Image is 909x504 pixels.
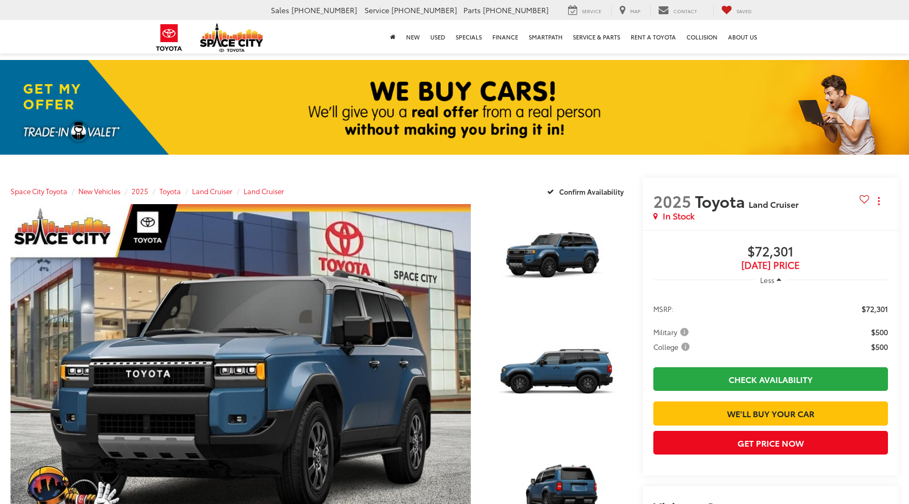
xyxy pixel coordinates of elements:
[192,186,233,196] a: Land Cruiser
[450,20,487,54] a: Specials
[291,5,357,15] span: [PHONE_NUMBER]
[487,20,523,54] a: Finance
[878,197,880,205] span: dropdown dots
[463,5,481,15] span: Parts
[244,186,284,196] a: Land Cruiser
[582,7,601,14] span: Service
[630,7,640,14] span: Map
[401,20,425,54] a: New
[523,20,568,54] a: SmartPath
[749,198,799,210] span: Land Cruiser
[871,327,888,337] span: $500
[871,341,888,352] span: $500
[271,5,289,15] span: Sales
[653,260,888,270] span: [DATE] Price
[673,7,697,14] span: Contact
[425,20,450,54] a: Used
[653,367,888,391] a: Check Availability
[200,23,263,52] img: Space City Toyota
[862,304,888,314] span: $72,301
[653,401,888,425] a: We'll Buy Your Car
[663,210,694,222] span: In Stock
[560,5,609,16] a: Service
[482,204,632,317] a: Expand Photo 1
[541,182,632,200] button: Confirm Availability
[681,20,723,54] a: Collision
[132,186,148,196] a: 2025
[482,322,632,435] a: Expand Photo 2
[481,203,634,318] img: 2025 Toyota Land Cruiser Land Cruiser
[78,186,120,196] a: New Vehicles
[365,5,389,15] span: Service
[653,341,693,352] button: College
[481,321,634,436] img: 2025 Toyota Land Cruiser Land Cruiser
[653,431,888,455] button: Get Price Now
[653,341,692,352] span: College
[653,327,692,337] button: Military
[870,191,888,210] button: Actions
[483,5,549,15] span: [PHONE_NUMBER]
[653,244,888,260] span: $72,301
[11,186,67,196] a: Space City Toyota
[650,5,705,16] a: Contact
[695,189,749,212] span: Toyota
[653,327,691,337] span: Military
[625,20,681,54] a: Rent a Toyota
[653,189,691,212] span: 2025
[760,275,774,285] span: Less
[653,304,674,314] span: MSRP:
[723,20,762,54] a: About Us
[568,20,625,54] a: Service & Parts
[391,5,457,15] span: [PHONE_NUMBER]
[611,5,648,16] a: Map
[149,21,189,55] img: Toyota
[559,187,624,196] span: Confirm Availability
[159,186,181,196] a: Toyota
[736,7,752,14] span: Saved
[385,20,401,54] a: Home
[755,270,786,289] button: Less
[713,5,760,16] a: My Saved Vehicles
